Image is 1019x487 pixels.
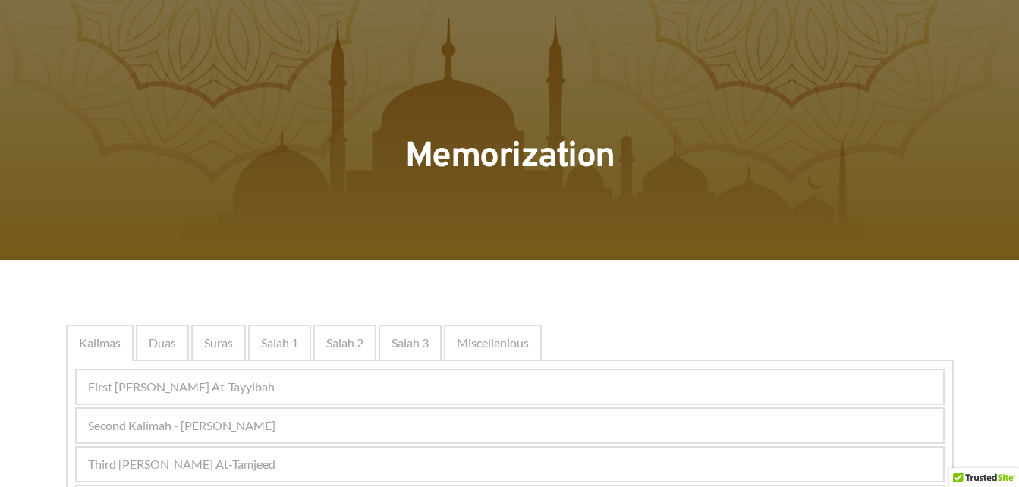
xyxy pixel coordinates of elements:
[204,334,233,352] span: Suras
[326,334,363,352] span: Salah 2
[457,334,529,352] span: Miscellenious
[88,378,275,396] span: First [PERSON_NAME] At-Tayyibah
[392,334,429,352] span: Salah 3
[88,455,275,473] span: Third [PERSON_NAME] At-Tamjeed
[405,135,615,180] span: Memorization
[261,334,298,352] span: Salah 1
[88,416,275,435] span: Second Kalimah - [PERSON_NAME]
[149,334,176,352] span: Duas
[79,334,121,352] span: Kalimas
